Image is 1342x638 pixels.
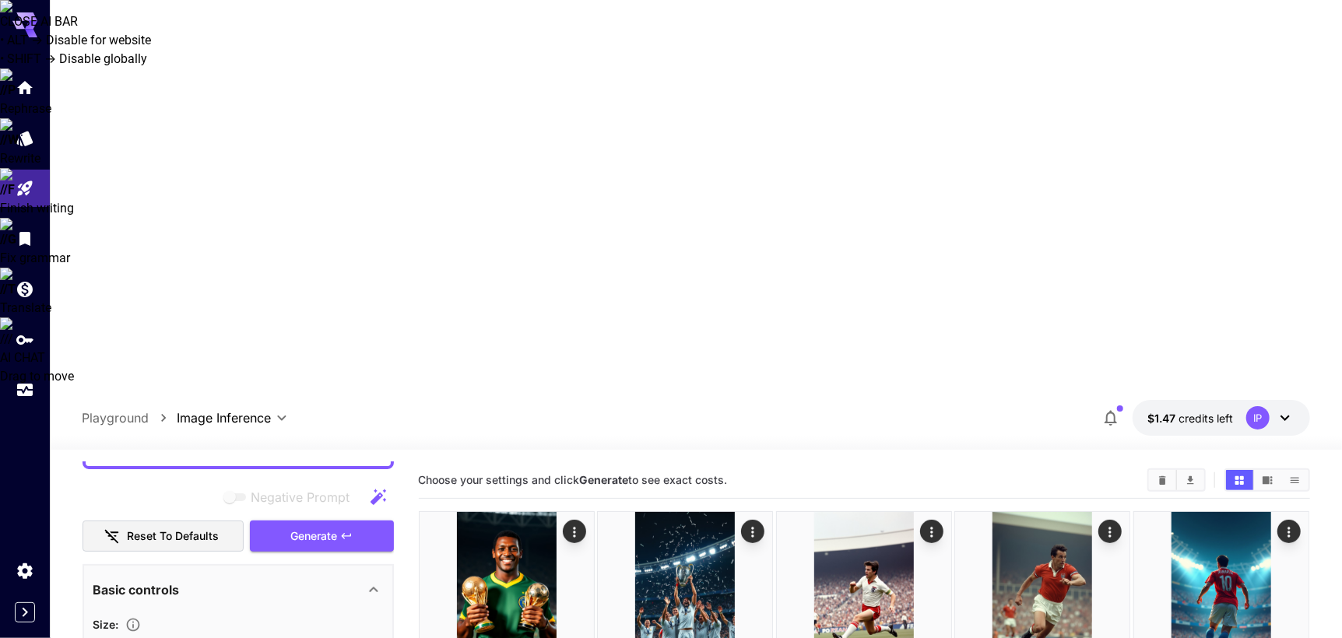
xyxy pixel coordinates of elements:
[83,408,177,427] nav: breadcrumb
[1148,412,1179,425] span: $1.47
[1133,400,1310,436] button: $1.4702IP
[16,380,34,400] div: Usage
[93,571,383,608] div: Basic controls
[1147,468,1206,492] div: Clear ImagesDownload All
[563,520,586,543] div: Actions
[290,527,337,546] span: Generate
[93,580,180,599] p: Basic controls
[1281,470,1309,490] button: Show images in list view
[1246,406,1270,429] div: IP
[15,602,35,622] button: Expand sidebar
[580,473,629,486] b: Generate
[16,561,34,580] div: Settings
[742,520,765,543] div: Actions
[1148,410,1234,426] div: $1.4702
[1277,520,1301,543] div: Actions
[1254,470,1281,490] button: Show images in video view
[1149,470,1176,490] button: Clear Images
[83,408,149,427] a: Playground
[250,521,393,552] button: Generate
[119,617,147,633] button: Adjust the dimensions of the generated image by specifying its width and height in pixels, or sel...
[93,618,119,631] span: Size :
[251,488,350,507] span: Negative Prompt
[1177,470,1204,490] button: Download All
[83,521,244,552] button: Reset to defaults
[1224,468,1310,492] div: Show images in grid viewShow images in video viewShow images in list view
[1179,412,1234,425] span: credits left
[177,408,272,427] span: Image Inference
[920,520,943,543] div: Actions
[220,487,363,507] span: Negative prompts are not compatible with the selected model.
[419,473,728,486] span: Choose your settings and click to see exact costs.
[1099,520,1122,543] div: Actions
[1226,470,1253,490] button: Show images in grid view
